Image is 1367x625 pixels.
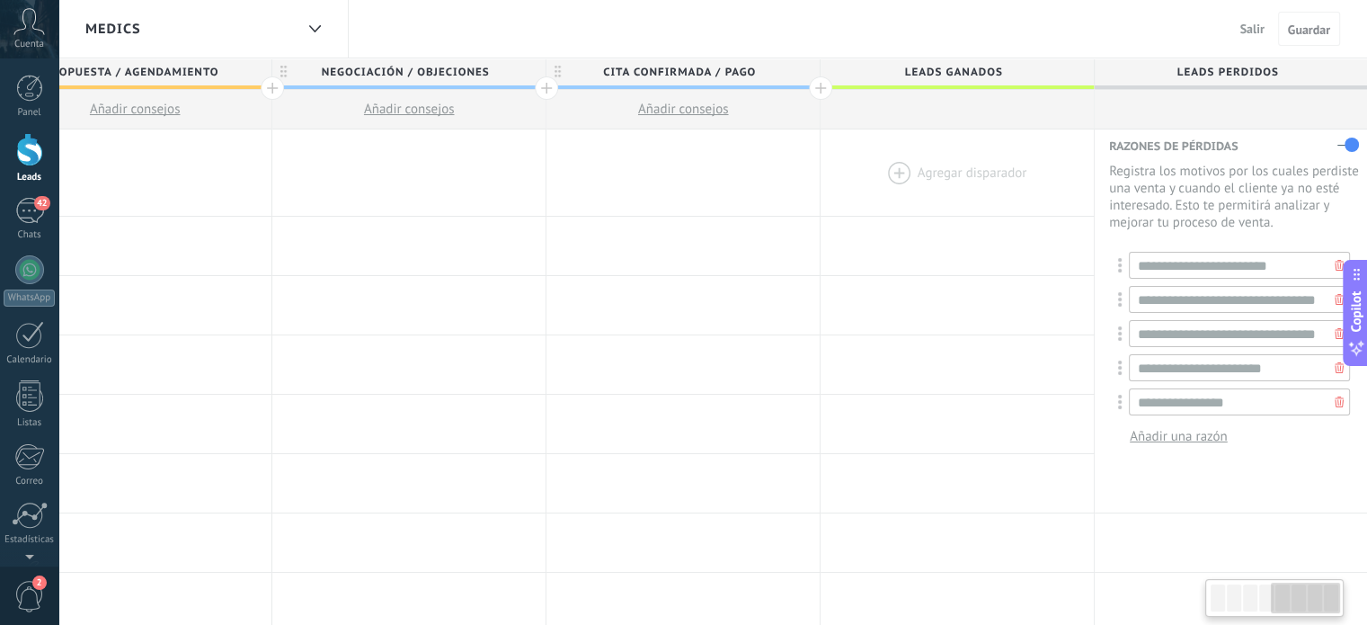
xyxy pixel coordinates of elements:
[821,58,1094,85] div: Leads ganados
[546,90,820,129] button: Añadir consejos
[821,58,1085,86] span: Leads ganados
[1347,290,1365,332] span: Copilot
[1109,138,1359,154] h4: Razones de pérdidas
[1095,58,1359,86] span: Leads perdidos
[90,101,181,118] span: Añadir consejos
[546,58,820,85] div: CITA CONFIRMADA / PAGO
[4,107,56,119] div: Panel
[1109,163,1359,231] div: Registra los motivos por los cuales perdiste una venta y cuando el cliente ya no esté interesado....
[4,354,56,366] div: Calendario
[4,417,56,429] div: Listas
[1278,12,1340,46] button: Guardar
[272,58,546,85] div: negociación / objeciONES
[1240,21,1265,37] span: Salir
[14,39,44,50] span: Cuenta
[32,576,47,590] span: 2
[272,90,546,129] button: Añadir consejos
[1288,23,1330,36] span: Guardar
[85,21,141,38] span: Medics
[4,229,56,241] div: Chats
[1233,15,1272,42] button: Salir
[299,12,330,47] div: Medics
[4,172,56,183] div: Leads
[546,58,811,86] span: CITA CONFIRMADA / PAGO
[4,476,56,487] div: Correo
[364,101,455,118] span: Añadir consejos
[272,58,537,86] span: negociación / objeciONES
[638,101,729,118] span: Añadir consejos
[4,534,56,546] div: Estadísticas
[34,196,49,210] span: 42
[1130,428,1228,445] span: Añadir una razón
[4,290,55,307] div: WhatsApp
